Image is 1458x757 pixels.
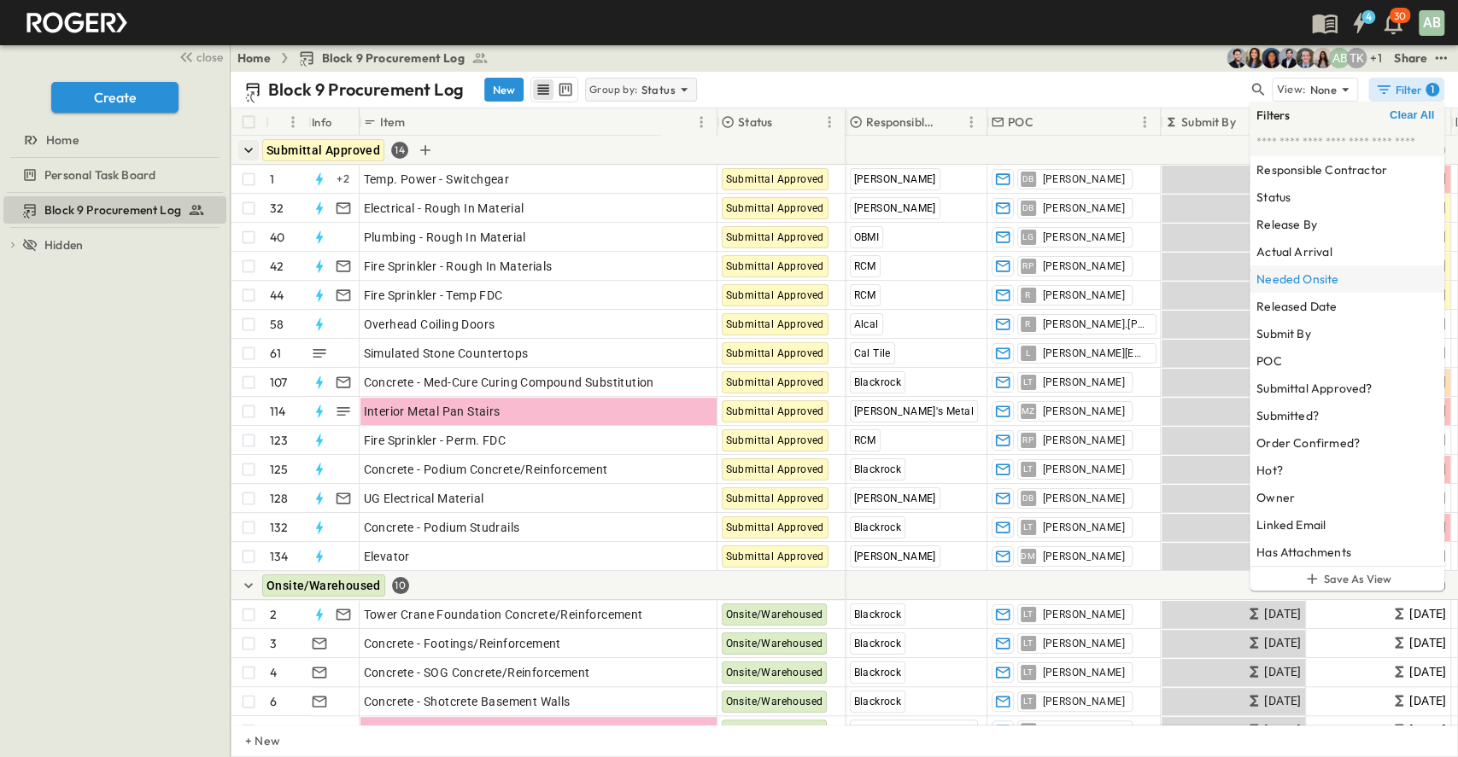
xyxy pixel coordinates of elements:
[1409,662,1446,682] span: [DATE]
[1023,527,1033,527] span: LT
[1023,672,1033,673] span: LT
[1256,189,1291,206] h6: Status
[1264,691,1301,711] span: [DATE]
[1043,637,1125,650] span: [PERSON_NAME]
[726,550,824,562] span: Submittal Approved
[1043,172,1125,186] span: [PERSON_NAME]
[1256,462,1283,479] h6: Hot?
[854,260,876,272] span: RCM
[726,638,823,649] span: Onsite/Warehoused
[298,49,489,67] a: Block 9 Procurement Log
[1023,469,1033,469] span: LT
[392,577,409,594] div: 10
[726,202,824,214] span: Submittal Approved
[364,258,553,275] span: Fire Sprinkler - Rough In Materials
[270,606,277,623] p: 2
[3,128,223,152] a: Home
[1386,105,1438,125] button: Clear All
[1022,498,1034,498] span: DB
[196,49,223,66] span: close
[364,606,643,623] span: Tower Crane Foundation Concrete/Reinforcement
[1264,633,1301,653] span: [DATE]
[270,374,288,391] p: 107
[364,200,524,217] span: Electrical - Rough In Material
[272,113,291,131] button: Sort
[726,231,824,243] span: Submittal Approved
[270,200,284,217] p: 32
[726,667,823,678] span: Onsite/Warehoused
[51,82,179,113] button: Create
[726,318,824,330] span: Submittal Approved
[1239,113,1258,131] button: Sort
[391,142,408,159] div: 14
[738,114,772,131] p: Status
[726,260,824,272] span: Submittal Approved
[854,434,876,446] span: RCM
[1244,48,1264,68] img: Kim Bowen (kbowen@cahill-sf.com)
[1181,114,1236,131] p: Submit By
[270,345,281,362] p: 61
[270,664,277,681] p: 4
[237,49,271,67] a: Home
[364,548,410,565] span: Elevator
[1043,346,1149,360] span: [PERSON_NAME][EMAIL_ADDRESS][DOMAIN_NAME]
[364,635,561,652] span: Concrete - Footings/Reinforcement
[1278,48,1298,68] img: Mike Daly (mdaly@cahill-sf.com)
[854,638,902,649] span: Blackrock
[1256,107,1290,124] h6: Filters
[1022,178,1034,179] span: DB
[270,461,289,478] p: 125
[533,79,553,100] button: row view
[46,131,79,148] span: Home
[268,78,464,102] p: Block 9 Procurement Log
[1256,407,1319,424] h6: Submitted?
[854,696,902,708] span: Blackrock
[1008,114,1033,131] p: POC
[364,374,654,391] span: Concrete - Med-Cure Curing Compound Substitution
[1023,381,1033,382] span: LT
[854,347,891,359] span: Cal Tile
[44,201,181,218] span: Block 9 Procurement Log
[1043,317,1149,331] span: [PERSON_NAME].[PERSON_NAME]
[364,519,520,536] span: Concrete - Podium Studrails
[726,463,824,475] span: Submittal Approved
[1043,492,1125,505] span: [PERSON_NAME]
[726,289,824,301] span: Submittal Approved
[1417,9,1446,38] button: AB
[1264,604,1301,624] span: [DATE]
[1256,434,1360,451] h6: Order Confirmed?
[1037,113,1056,131] button: Sort
[726,696,823,708] span: Onsite/Warehoused
[1043,666,1125,679] span: [PERSON_NAME]
[245,732,255,749] p: + New
[1256,161,1387,178] h6: Responsible Contractor
[270,693,277,710] p: 6
[776,113,794,131] button: Sort
[1043,463,1125,476] span: [PERSON_NAME]
[1368,78,1444,102] button: Filter1
[726,405,824,417] span: Submittal Approved
[270,519,289,536] p: 132
[270,229,284,246] p: 40
[172,44,226,68] button: close
[1256,380,1372,397] h6: Submittal Approved?
[691,112,711,132] button: Menu
[364,403,501,420] span: Interior Metal Pan Stairs
[641,81,676,98] p: Status
[308,108,360,136] div: Info
[270,403,286,420] p: 114
[237,49,499,67] nav: breadcrumbs
[364,171,510,188] span: Temp. Power - Switchgear
[364,722,628,739] span: Structural Steel Embeds (Excludes Elevator Pit)
[1043,434,1125,447] span: [PERSON_NAME]
[364,345,529,362] span: Simulated Stone Countertops
[1346,48,1367,68] div: Teddy Khuong (tkhuong@guzmangc.com)
[1023,643,1033,643] span: LT
[1256,516,1326,533] h6: Linked Email
[1256,352,1282,370] h6: POC
[44,236,83,253] span: Hidden
[3,196,226,224] div: Block 9 Procurement Logtest
[1394,9,1406,23] p: 30
[1250,567,1444,591] button: Save As View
